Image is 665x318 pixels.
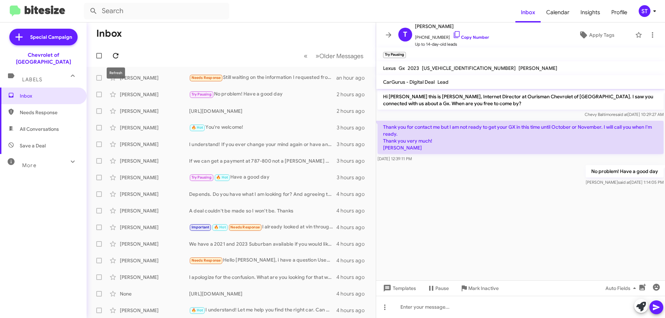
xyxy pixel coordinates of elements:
[192,175,212,180] span: Try Pausing
[22,162,36,169] span: More
[515,2,541,22] a: Inbox
[435,282,449,294] span: Pause
[585,112,664,117] span: Chevy Baltimore [DATE] 10:29:27 AM
[120,108,189,115] div: [PERSON_NAME]
[22,76,42,83] span: Labels
[600,282,644,294] button: Auto Fields
[120,257,189,264] div: [PERSON_NAME]
[189,290,336,297] div: [URL][DOMAIN_NAME]
[575,2,606,22] a: Insights
[304,52,308,60] span: «
[20,126,59,133] span: All Conversations
[189,90,337,98] div: No problem! Have a good day
[403,29,407,40] span: T
[399,65,405,71] span: Gx
[120,157,189,164] div: [PERSON_NAME]
[192,75,221,80] span: Needs Response
[192,225,210,229] span: Important
[189,274,336,281] div: I apologize for the confusion. What are you looking for that way I can keep an eye out.
[468,282,499,294] span: Mark Inactive
[319,52,363,60] span: Older Messages
[189,141,337,148] div: I understand! If you ever change your mind again or have any questions, feel free to reach out. H...
[633,5,657,17] button: ST
[9,29,78,45] a: Special Campaign
[337,91,370,98] div: 2 hours ago
[216,175,228,180] span: 🔥 Hot
[589,29,614,41] span: Apply Tags
[541,2,575,22] a: Calendar
[96,28,122,39] h1: Inbox
[337,174,370,181] div: 3 hours ago
[383,79,435,85] span: CarGurus - Digital Deal
[606,2,633,22] a: Profile
[336,240,370,247] div: 4 hours ago
[30,34,72,40] span: Special Campaign
[605,282,639,294] span: Auto Fields
[336,274,370,281] div: 4 hours ago
[316,52,319,60] span: »
[382,282,416,294] span: Templates
[408,65,419,71] span: 2023
[120,240,189,247] div: [PERSON_NAME]
[586,180,664,185] span: [PERSON_NAME] [DATE] 1:14:05 PM
[378,156,412,161] span: [DATE] 12:39:11 PM
[336,191,370,198] div: 4 hours ago
[615,112,628,117] span: said at
[192,125,203,130] span: 🔥 Hot
[189,108,337,115] div: [URL][DOMAIN_NAME]
[192,92,212,97] span: Try Pausing
[383,52,406,58] small: Try Pausing
[120,207,189,214] div: [PERSON_NAME]
[437,79,449,85] span: Lead
[230,225,260,229] span: Needs Response
[120,274,189,281] div: [PERSON_NAME]
[337,157,370,164] div: 3 hours ago
[311,49,367,63] button: Next
[189,240,336,247] div: We have a 2021 and 2023 Suburban available if you would like to stop by to check them out
[189,223,336,231] div: I already looked at vin through gm and it lived in [GEOGRAPHIC_DATA] so I don't want it. Im not t...
[422,65,516,71] span: [US_VEHICLE_IDENTIFICATION_NUMBER]
[120,74,189,81] div: [PERSON_NAME]
[337,124,370,131] div: 3 hours ago
[189,74,336,82] div: Still waiting on the information I requested from your staff.
[337,141,370,148] div: 3 hours ago
[192,308,203,312] span: 🔥 Hot
[415,22,489,30] span: [PERSON_NAME]
[300,49,312,63] button: Previous
[336,290,370,297] div: 4 hours ago
[20,142,46,149] span: Save a Deal
[120,307,189,314] div: [PERSON_NAME]
[120,141,189,148] div: [PERSON_NAME]
[120,124,189,131] div: [PERSON_NAME]
[336,224,370,231] div: 4 hours ago
[120,224,189,231] div: [PERSON_NAME]
[120,174,189,181] div: [PERSON_NAME]
[189,306,336,314] div: I understand! Let me help you find the right car. Can we discuss your preferences in detail to as...
[189,124,337,131] div: You're welcome!
[415,41,489,48] span: Up to 14-day-old leads
[586,165,664,178] p: No problem! Have a good day
[192,258,221,263] span: Needs Response
[376,282,422,294] button: Templates
[561,29,632,41] button: Apply Tags
[189,173,337,181] div: Have a good day
[120,91,189,98] div: [PERSON_NAME]
[120,290,189,297] div: None
[107,67,125,79] div: Refresh
[337,108,370,115] div: 2 hours ago
[415,30,489,41] span: [PHONE_NUMBER]
[454,282,504,294] button: Mark Inactive
[84,3,229,19] input: Search
[300,49,367,63] nav: Page navigation example
[618,180,630,185] span: said at
[378,90,664,110] p: Hi [PERSON_NAME] this is [PERSON_NAME], Internet Director at Ourisman Chevrolet of [GEOGRAPHIC_DA...
[336,307,370,314] div: 4 hours ago
[189,157,337,164] div: If we can get a payment at 787-800 not a [PERSON_NAME] more I'm down
[214,225,226,229] span: 🔥 Hot
[518,65,557,71] span: [PERSON_NAME]
[336,207,370,214] div: 4 hours ago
